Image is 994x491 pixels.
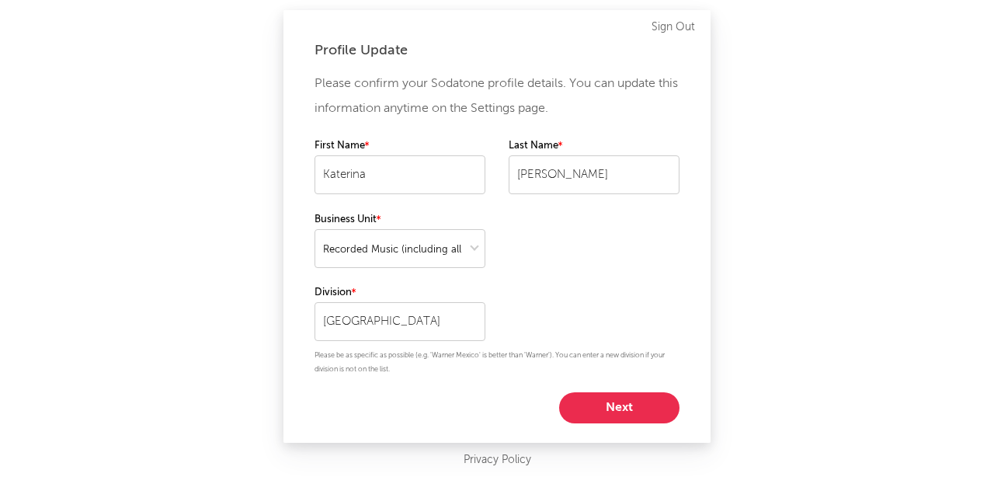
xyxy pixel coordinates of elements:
input: Your division [315,302,485,341]
div: Profile Update [315,41,679,60]
input: Your last name [509,155,679,194]
label: First Name [315,137,485,155]
p: Please confirm your Sodatone profile details. You can update this information anytime on the Sett... [315,71,679,121]
p: Please be as specific as possible (e.g. 'Warner Mexico' is better than 'Warner'). You can enter a... [315,349,679,377]
label: Last Name [509,137,679,155]
label: Business Unit [315,211,485,229]
a: Sign Out [652,18,695,37]
button: Next [559,392,679,423]
input: Your first name [315,155,485,194]
a: Privacy Policy [464,451,531,470]
label: Division [315,284,485,302]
